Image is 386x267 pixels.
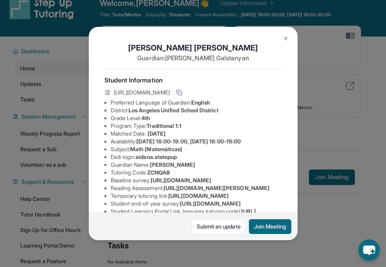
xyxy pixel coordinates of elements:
[114,89,170,96] span: [URL][DOMAIN_NAME]
[104,53,282,63] p: Guardian: [PERSON_NAME] Galstanyan
[111,200,282,208] li: Student end-of-year survey :
[111,153,282,161] li: Eedi login :
[111,114,282,122] li: Grade Level:
[111,169,282,176] li: Tutoring Code :
[129,107,218,113] span: Los Angeles Unified School District
[111,161,282,169] li: Guardian Name :
[358,239,380,261] button: chat-button
[180,200,240,207] span: [URL][DOMAIN_NAME]
[111,99,282,106] li: Preferred Language of Guardian:
[111,122,282,130] li: Program Type:
[111,106,282,114] li: District:
[249,219,291,234] button: Join Meeting
[141,115,150,121] span: 4th
[151,177,211,183] span: [URL][DOMAIN_NAME]
[174,88,184,97] button: Copy link
[147,169,170,176] span: ZCNQAB
[146,122,182,129] span: Traditional 1:1
[104,42,282,53] h1: [PERSON_NAME] [PERSON_NAME]
[111,192,282,200] li: Temporary tutoring link :
[104,75,282,85] h4: Student Information
[111,184,282,192] li: Reading Assessment :
[168,192,229,199] span: [URL][DOMAIN_NAME]
[148,130,166,137] span: [DATE]
[191,99,210,106] span: English
[136,138,241,145] span: [DATE] 18:00-19:00, [DATE] 18:00-19:00
[111,176,282,184] li: Baseline survey :
[164,185,270,191] span: [URL][DOMAIN_NAME][PERSON_NAME]
[150,161,196,168] span: [PERSON_NAME]
[111,138,282,145] li: Availability:
[111,208,282,223] li: Student Learning Portal Link (requires tutoring code) :
[111,145,282,153] li: Subject :
[283,35,289,42] img: Close Icon
[130,146,182,152] span: Math (Matemáticas)
[192,219,246,234] a: Submit an update
[136,154,177,160] span: aidana.atstepup
[111,130,282,138] li: Matched Date:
